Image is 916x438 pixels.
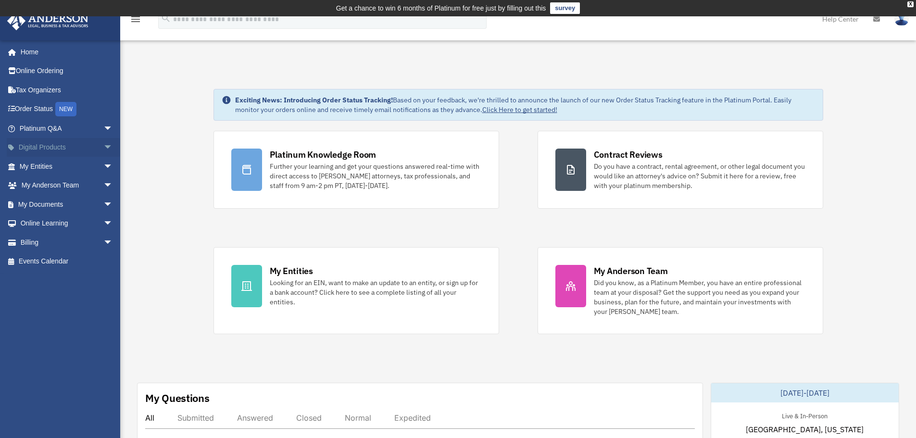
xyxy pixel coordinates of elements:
div: Answered [237,413,273,423]
i: search [161,13,171,24]
a: My Entities Looking for an EIN, want to make an update to an entity, or sign up for a bank accoun... [213,247,499,334]
div: Platinum Knowledge Room [270,149,376,161]
a: Online Ordering [7,62,127,81]
div: Submitted [177,413,214,423]
div: Closed [296,413,322,423]
div: NEW [55,102,76,116]
div: Further your learning and get your questions answered real-time with direct access to [PERSON_NAM... [270,162,481,190]
a: Contract Reviews Do you have a contract, rental agreement, or other legal document you would like... [538,131,823,209]
div: Normal [345,413,371,423]
i: menu [130,13,141,25]
a: Platinum Knowledge Room Further your learning and get your questions answered real-time with dire... [213,131,499,209]
div: close [907,1,914,7]
span: arrow_drop_down [103,157,123,176]
div: Did you know, as a Platinum Member, you have an entire professional team at your disposal? Get th... [594,278,805,316]
a: Online Learningarrow_drop_down [7,214,127,233]
span: arrow_drop_down [103,233,123,252]
span: arrow_drop_down [103,214,123,234]
div: All [145,413,154,423]
a: Home [7,42,123,62]
a: menu [130,17,141,25]
img: Anderson Advisors Platinum Portal [4,12,91,30]
div: Do you have a contract, rental agreement, or other legal document you would like an attorney's ad... [594,162,805,190]
a: Billingarrow_drop_down [7,233,127,252]
img: User Pic [894,12,909,26]
a: Click Here to get started! [482,105,557,114]
a: Digital Productsarrow_drop_down [7,138,127,157]
div: [DATE]-[DATE] [711,383,899,402]
div: Live & In-Person [774,410,835,420]
span: [GEOGRAPHIC_DATA], [US_STATE] [746,424,864,435]
a: survey [550,2,580,14]
span: arrow_drop_down [103,119,123,138]
a: My Anderson Teamarrow_drop_down [7,176,127,195]
a: My Entitiesarrow_drop_down [7,157,127,176]
a: My Documentsarrow_drop_down [7,195,127,214]
span: arrow_drop_down [103,138,123,158]
div: Looking for an EIN, want to make an update to an entity, or sign up for a bank account? Click her... [270,278,481,307]
a: Events Calendar [7,252,127,271]
div: Expedited [394,413,431,423]
div: My Questions [145,391,210,405]
a: Order StatusNEW [7,100,127,119]
div: Based on your feedback, we're thrilled to announce the launch of our new Order Status Tracking fe... [235,95,815,114]
span: arrow_drop_down [103,195,123,214]
strong: Exciting News: Introducing Order Status Tracking! [235,96,393,104]
div: My Entities [270,265,313,277]
div: My Anderson Team [594,265,668,277]
a: Platinum Q&Aarrow_drop_down [7,119,127,138]
div: Get a chance to win 6 months of Platinum for free just by filling out this [336,2,546,14]
div: Contract Reviews [594,149,663,161]
a: My Anderson Team Did you know, as a Platinum Member, you have an entire professional team at your... [538,247,823,334]
span: arrow_drop_down [103,176,123,196]
a: Tax Organizers [7,80,127,100]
